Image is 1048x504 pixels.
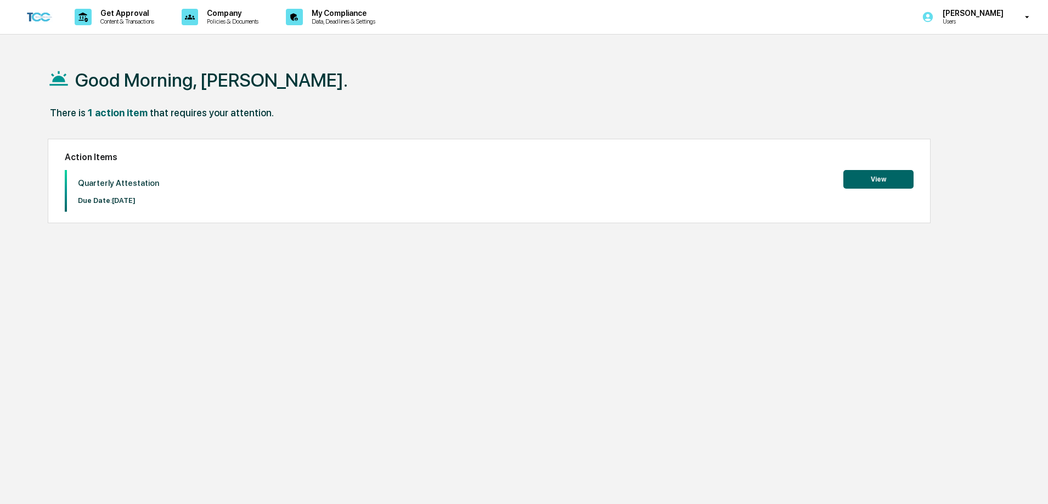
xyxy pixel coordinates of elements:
[92,9,160,18] p: Get Approval
[65,152,914,162] h2: Action Items
[934,18,1009,25] p: Users
[75,69,348,91] h1: Good Morning, [PERSON_NAME].
[303,9,381,18] p: My Compliance
[843,170,914,189] button: View
[88,107,148,118] div: 1 action item
[50,107,86,118] div: There is
[78,196,159,205] p: Due Date: [DATE]
[303,18,381,25] p: Data, Deadlines & Settings
[150,107,274,118] div: that requires your attention.
[78,178,159,188] p: Quarterly Attestation
[198,9,264,18] p: Company
[198,18,264,25] p: Policies & Documents
[26,12,53,22] img: logo
[92,18,160,25] p: Content & Transactions
[934,9,1009,18] p: [PERSON_NAME]
[843,173,914,184] a: View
